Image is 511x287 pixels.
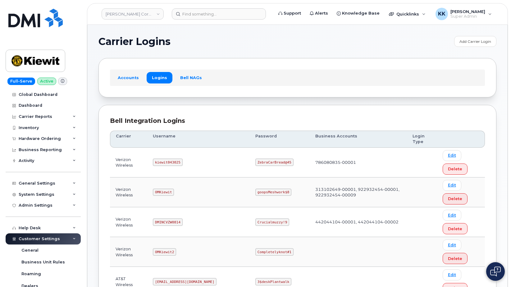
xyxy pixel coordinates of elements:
div: Bell Integration Logins [110,116,485,125]
code: ZebraCarBread@45 [255,159,294,166]
td: 313102649-00001, 922932454-00001, 922932454-00009 [310,177,407,207]
span: Carrier Logins [98,37,171,46]
a: Edit [443,180,461,191]
th: Login Type [407,131,437,148]
code: Completelyknot#1 [255,248,294,256]
a: Add Carrier Login [454,36,496,47]
th: Password [250,131,310,148]
button: Delete [443,193,468,204]
td: 786080835-00001 [310,148,407,177]
a: Edit [443,210,461,221]
a: Edit [443,240,461,250]
td: Verizon Wireless [110,237,147,267]
button: Delete [443,253,468,264]
code: DMINCVZW0814 [153,218,182,226]
th: Business Accounts [310,131,407,148]
span: Delete [448,226,462,232]
td: 442044104-00001, 442044104-00002 [310,207,407,237]
td: Verizon Wireless [110,148,147,177]
td: Verizon Wireless [110,207,147,237]
a: Bell NAGs [175,72,207,83]
button: Delete [443,164,468,175]
span: Delete [448,256,462,262]
a: Edit [443,150,461,161]
code: OMKiewit [153,189,174,196]
code: goopsMeshwork$8 [255,189,291,196]
a: Logins [147,72,172,83]
span: Delete [448,196,462,202]
code: OMKiewit2 [153,248,176,256]
code: kiewit043025 [153,159,182,166]
a: Edit [443,269,461,280]
td: Verizon Wireless [110,177,147,207]
code: Crucialmuzzy!9 [255,218,289,226]
span: Delete [448,166,462,172]
code: 3$deskPlantwalk [255,278,291,285]
img: Open chat [490,267,501,276]
a: Accounts [112,72,144,83]
th: Username [147,131,250,148]
code: [EMAIL_ADDRESS][DOMAIN_NAME] [153,278,217,285]
th: Carrier [110,131,147,148]
button: Delete [443,223,468,234]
